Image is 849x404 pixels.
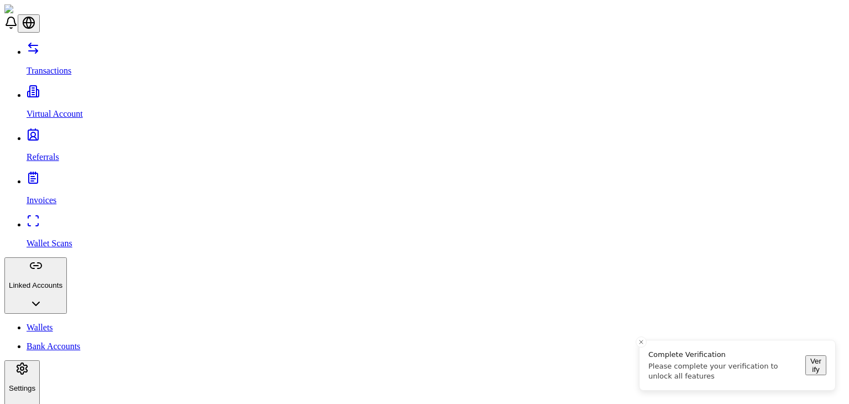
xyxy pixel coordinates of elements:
p: Transactions [27,66,845,76]
a: Wallets [27,323,845,333]
img: ShieldPay Logo [4,4,70,14]
p: Referrals [27,152,845,162]
button: Close toast [636,336,647,348]
p: Virtual Account [27,109,845,119]
button: Verify [805,355,826,375]
a: Referrals [27,133,845,162]
a: Transactions [27,47,845,76]
a: Invoices [27,177,845,205]
button: Linked Accounts [4,257,67,314]
p: Linked Accounts [9,281,62,289]
p: Settings [9,384,35,392]
p: Wallet Scans [27,239,845,248]
a: Bank Accounts [27,341,845,351]
div: Complete Verification [648,349,802,360]
a: Wallet Scans [27,220,845,248]
div: Please complete your verification to unlock all features [648,361,802,381]
p: Invoices [27,195,845,205]
a: Virtual Account [27,90,845,119]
